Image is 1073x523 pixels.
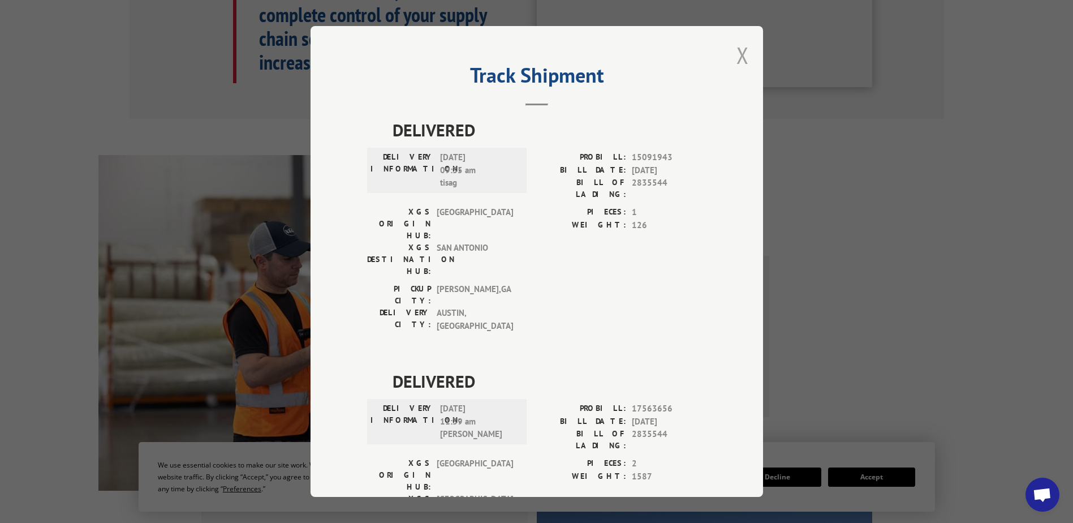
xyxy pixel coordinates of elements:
[437,307,513,332] span: AUSTIN , [GEOGRAPHIC_DATA]
[632,151,706,164] span: 15091943
[437,206,513,242] span: [GEOGRAPHIC_DATA]
[632,428,706,452] span: 2835544
[537,428,626,452] label: BILL OF LADING:
[440,402,516,441] span: [DATE] 11:39 am [PERSON_NAME]
[437,457,513,493] span: [GEOGRAPHIC_DATA]
[632,206,706,219] span: 1
[367,283,431,307] label: PICKUP CITY:
[367,307,431,332] label: DELIVERY CITY:
[437,283,513,307] span: [PERSON_NAME] , GA
[537,206,626,219] label: PIECES:
[537,151,626,164] label: PROBILL:
[367,457,431,493] label: XGS ORIGIN HUB:
[632,415,706,428] span: [DATE]
[537,457,626,470] label: PIECES:
[370,402,434,441] label: DELIVERY INFORMATION:
[632,457,706,470] span: 2
[370,151,434,190] label: DELIVERY INFORMATION:
[393,368,706,394] span: DELIVERED
[537,402,626,415] label: PROBILL:
[736,40,749,70] button: Close modal
[632,470,706,483] span: 1587
[437,242,513,277] span: SAN ANTONIO
[537,219,626,232] label: WEIGHT:
[537,177,626,200] label: BILL OF LADING:
[367,242,431,277] label: XGS DESTINATION HUB:
[367,67,706,89] h2: Track Shipment
[632,219,706,232] span: 126
[632,177,706,200] span: 2835544
[1025,478,1059,512] a: Open chat
[537,415,626,428] label: BILL DATE:
[393,117,706,143] span: DELIVERED
[632,402,706,415] span: 17563656
[537,164,626,177] label: BILL DATE:
[440,151,516,190] span: [DATE] 09:35 am tisag
[632,164,706,177] span: [DATE]
[367,206,431,242] label: XGS ORIGIN HUB:
[537,470,626,483] label: WEIGHT:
